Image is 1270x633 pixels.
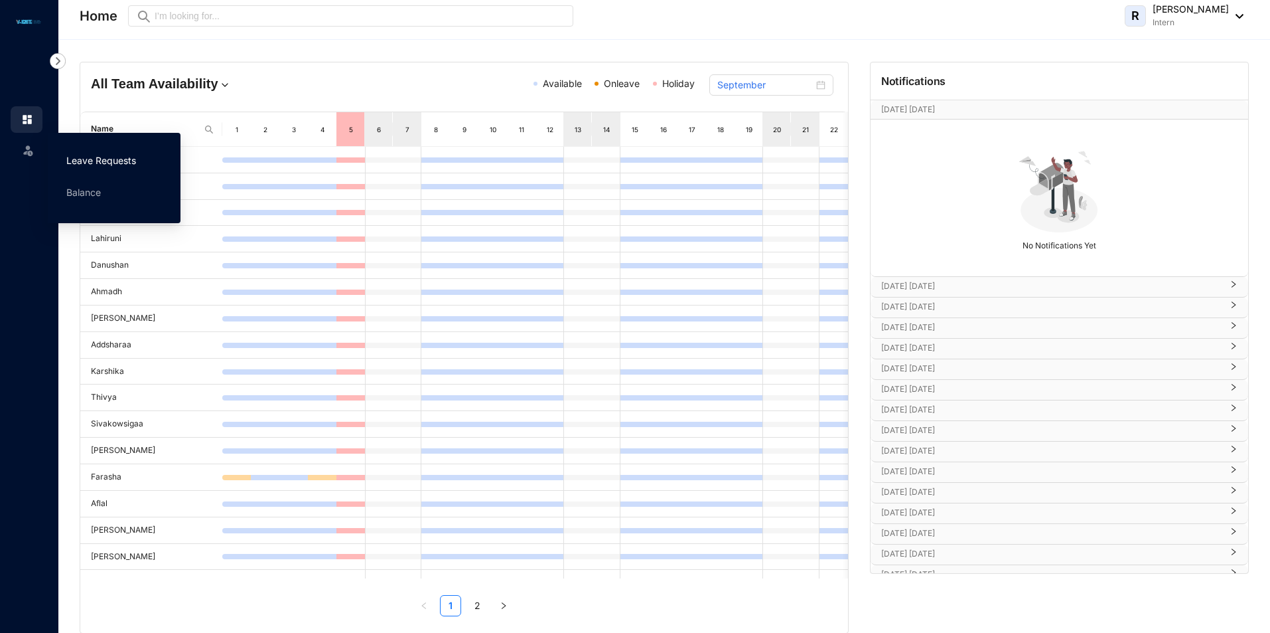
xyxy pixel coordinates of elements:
span: right [1230,389,1237,391]
div: [DATE] [DATE] [871,318,1248,338]
p: [DATE] [DATE] [881,280,1222,293]
p: [DATE] [DATE] [881,300,1222,314]
div: [DATE] [DATE] [871,380,1248,400]
span: right [1230,553,1237,556]
span: right [1230,450,1237,453]
img: dropdown-black.8e83cc76930a90b1a4fdb6d089b7bf3a.svg [1229,14,1243,19]
div: 18 [715,123,726,136]
td: [PERSON_NAME] [80,517,222,544]
td: [PERSON_NAME] [80,544,222,571]
a: Balance [66,187,101,198]
p: Home [80,7,117,25]
p: Intern [1153,16,1229,29]
span: right [1230,286,1237,288]
p: [DATE] [DATE] [881,341,1222,355]
div: [DATE] [DATE] [871,339,1248,359]
span: right [500,602,508,610]
p: [DATE] [DATE] [881,383,1222,396]
p: [DATE] [DATE] [881,362,1222,375]
div: [DATE] [DATE] [871,545,1248,565]
td: Aflal [80,491,222,517]
div: [DATE] [DATE] [871,503,1248,523]
p: Notifications [881,73,946,89]
div: 17 [687,123,698,136]
td: [PERSON_NAME] [80,306,222,332]
span: right [1230,327,1237,329]
p: [PERSON_NAME] [1153,3,1229,16]
div: 9 [459,123,470,136]
td: Thivya [80,385,222,411]
a: 2 [467,596,487,616]
td: Farasha [80,464,222,491]
div: [DATE] [DATE] [871,442,1248,462]
div: [DATE] [DATE] [871,483,1248,503]
td: Abinayan [80,570,222,596]
div: [DATE] [DATE] [871,401,1248,420]
td: Danushan [80,252,222,279]
img: home.c6720e0a13eba0172344.svg [21,114,33,126]
p: [DATE] [DATE] [881,506,1222,519]
span: right [1230,347,1237,350]
span: Holiday [662,78,695,89]
p: [DATE] [DATE] [881,486,1222,499]
li: Next Page [493,595,514,616]
span: left [420,602,428,610]
td: Addsharaa [80,332,222,359]
div: [DATE] [DATE] [871,359,1248,379]
p: [DATE] [DATE] [881,444,1222,458]
img: logo [13,18,43,26]
p: [DATE] [DATE] [881,527,1222,540]
div: 4 [317,123,328,136]
div: [DATE] [DATE] [871,421,1248,441]
div: 2 [260,123,271,136]
td: Ahmadh [80,279,222,306]
li: 2 [466,595,488,616]
img: nav-icon-right.af6afadce00d159da59955279c43614e.svg [50,53,66,69]
span: right [1230,492,1237,494]
div: [DATE] [DATE] [871,565,1248,585]
div: 5 [345,123,356,136]
img: no-notification-yet.99f61bb71409b19b567a5111f7a484a1.svg [1013,143,1105,235]
a: 1 [441,596,460,616]
span: right [1230,409,1237,412]
div: 1 [232,123,243,136]
p: [DATE] [DATE] [881,103,1212,116]
span: right [1230,533,1237,535]
div: [DATE] [DATE] [871,277,1248,297]
div: [DATE] [DATE] [871,298,1248,317]
span: Onleave [604,78,640,89]
p: [DATE] [DATE] [881,321,1222,334]
div: 10 [488,123,499,136]
h4: All Team Availability [91,74,339,93]
li: 1 [440,595,461,616]
span: Available [543,78,582,89]
li: Previous Page [413,595,435,616]
span: Name [91,123,198,136]
input: I’m looking for... [155,9,565,23]
p: [DATE] [DATE] [881,403,1222,416]
p: [DATE] [DATE] [881,465,1222,478]
div: 11 [516,123,528,136]
div: 22 [829,123,840,136]
div: 19 [743,123,754,136]
div: 6 [374,123,384,136]
li: Home [11,106,42,133]
span: right [1230,471,1237,474]
div: 7 [402,123,413,136]
button: left [413,595,435,616]
img: search.8ce656024d3affaeffe32e5b30621cb7.svg [204,124,214,135]
span: right [1230,368,1237,371]
td: [PERSON_NAME] [80,438,222,464]
div: 16 [658,123,670,136]
span: right [1230,512,1237,515]
input: Select month [717,78,813,92]
div: 15 [630,123,641,136]
div: 20 [772,123,782,136]
p: No Notifications Yet [875,235,1244,252]
img: leave-unselected.2934df6273408c3f84d9.svg [21,143,35,157]
button: right [493,595,514,616]
div: 8 [431,123,442,136]
div: [DATE] [DATE] [871,524,1248,544]
p: [DATE] [DATE] [881,547,1222,561]
img: dropdown.780994ddfa97fca24b89f58b1de131fa.svg [218,78,232,92]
